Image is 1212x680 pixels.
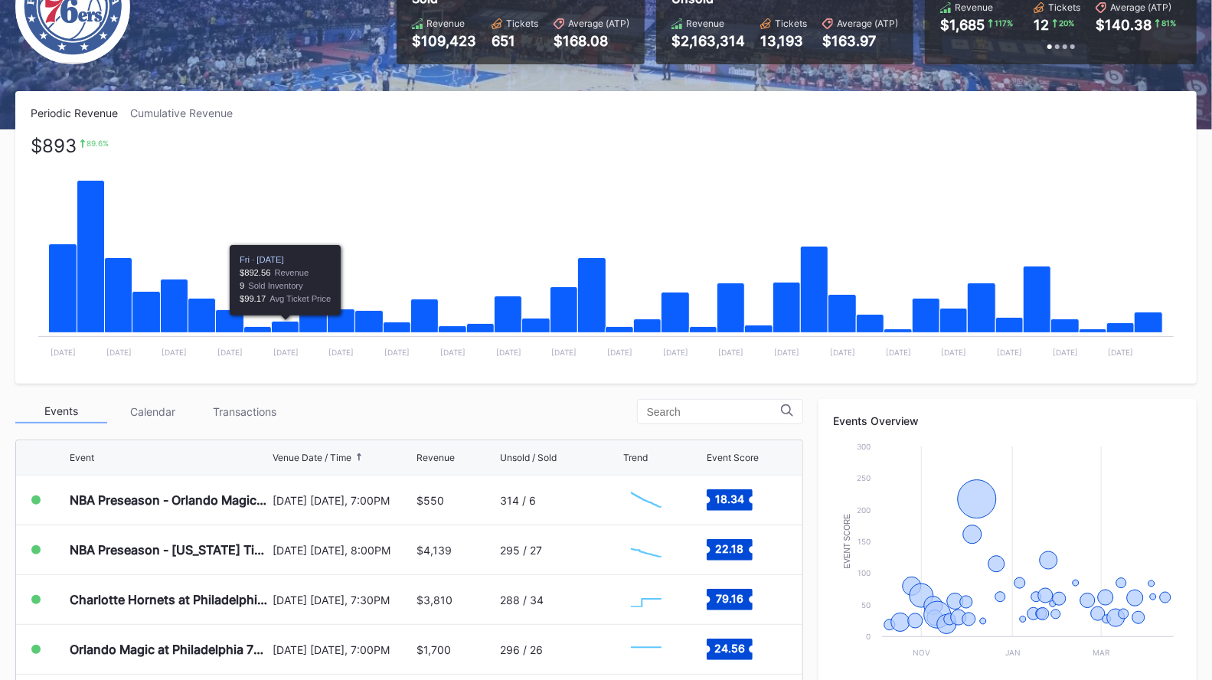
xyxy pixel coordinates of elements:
[866,632,871,641] text: 0
[31,139,77,153] div: $893
[663,348,688,357] text: [DATE]
[500,494,536,507] div: 314 / 6
[834,439,1181,669] svg: Chart title
[87,139,109,148] div: 89.6 %
[273,348,299,357] text: [DATE]
[942,348,967,357] text: [DATE]
[1109,348,1134,357] text: [DATE]
[417,452,455,463] div: Revenue
[760,33,807,49] div: 13,193
[623,630,669,669] svg: Chart title
[1110,2,1171,13] div: Average (ATP)
[417,544,452,557] div: $4,139
[273,643,412,656] div: [DATE] [DATE], 7:00PM
[858,537,871,546] text: 150
[70,642,269,657] div: Orlando Magic at Philadelphia 76ers
[774,348,799,357] text: [DATE]
[417,494,444,507] div: $550
[70,492,269,508] div: NBA Preseason - Orlando Magic at Philadelphia 76ers
[426,18,465,29] div: Revenue
[830,348,855,357] text: [DATE]
[837,18,898,29] div: Average (ATP)
[506,18,538,29] div: Tickets
[70,452,94,463] div: Event
[384,348,410,357] text: [DATE]
[273,593,412,606] div: [DATE] [DATE], 7:30PM
[623,580,669,619] svg: Chart title
[417,593,452,606] div: $3,810
[623,481,669,519] svg: Chart title
[707,452,759,463] div: Event Score
[719,348,744,357] text: [DATE]
[500,544,542,557] div: 295 / 27
[496,348,521,357] text: [DATE]
[1057,17,1076,29] div: 20 %
[1053,348,1078,357] text: [DATE]
[412,33,476,49] div: $109,423
[857,442,871,451] text: 300
[1093,648,1110,657] text: Mar
[714,642,745,655] text: 24.56
[70,542,269,557] div: NBA Preseason - [US_STATE] Timberwolves at Philadelphia 76ers
[70,592,269,607] div: Charlotte Hornets at Philadelphia 76ers
[162,348,187,357] text: [DATE]
[1048,2,1080,13] div: Tickets
[647,406,781,418] input: Search
[716,592,743,605] text: 79.16
[686,18,724,29] div: Revenue
[500,643,543,656] div: 296 / 26
[940,17,985,33] div: $1,685
[51,348,76,357] text: [DATE]
[671,33,745,49] div: $2,163,314
[775,18,807,29] div: Tickets
[554,33,629,49] div: $168.08
[199,400,291,423] div: Transactions
[568,18,629,29] div: Average (ATP)
[31,139,1181,368] svg: Chart title
[822,33,898,49] div: $163.97
[417,643,451,656] div: $1,700
[716,542,744,555] text: 22.18
[440,348,466,357] text: [DATE]
[1160,17,1178,29] div: 81 %
[715,492,744,505] text: 18.34
[1034,17,1049,33] div: 12
[500,452,557,463] div: Unsold / Sold
[217,348,243,357] text: [DATE]
[1096,17,1152,33] div: $140.38
[886,348,911,357] text: [DATE]
[273,452,351,463] div: Venue Date / Time
[843,514,851,569] text: Event Score
[834,414,1181,427] div: Events Overview
[607,348,632,357] text: [DATE]
[861,600,871,610] text: 50
[551,348,577,357] text: [DATE]
[997,348,1022,357] text: [DATE]
[858,568,871,577] text: 100
[500,593,544,606] div: 288 / 34
[273,494,412,507] div: [DATE] [DATE], 7:00PM
[492,33,538,49] div: 651
[106,348,132,357] text: [DATE]
[913,648,930,657] text: Nov
[993,17,1014,29] div: 117 %
[31,106,130,119] div: Periodic Revenue
[15,400,107,423] div: Events
[273,544,412,557] div: [DATE] [DATE], 8:00PM
[623,452,648,463] div: Trend
[130,106,245,119] div: Cumulative Revenue
[1005,648,1021,657] text: Jan
[955,2,993,13] div: Revenue
[107,400,199,423] div: Calendar
[857,473,871,482] text: 250
[857,505,871,515] text: 200
[329,348,354,357] text: [DATE]
[623,531,669,569] svg: Chart title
